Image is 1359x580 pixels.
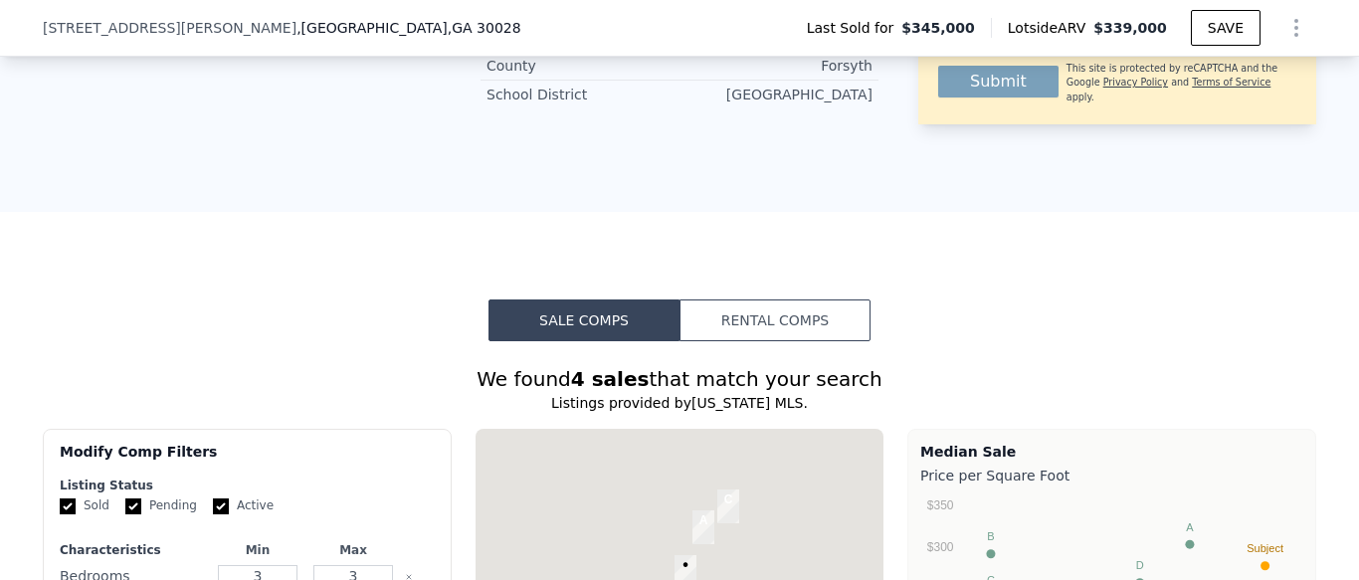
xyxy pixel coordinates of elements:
label: Pending [125,497,197,514]
div: Listings provided by [US_STATE] MLS . [43,393,1316,413]
text: B [987,530,994,542]
input: Sold [60,498,76,514]
span: Lotside ARV [1008,18,1093,38]
button: SAVE [1191,10,1261,46]
div: Max [309,542,397,558]
div: Characteristics [60,542,206,558]
span: , [GEOGRAPHIC_DATA] [296,18,521,38]
div: Median Sale [920,442,1303,462]
div: Listing Status [60,478,435,493]
text: D [1136,559,1144,571]
div: Modify Comp Filters [60,442,435,478]
button: Submit [938,66,1059,97]
button: Show Options [1276,8,1316,48]
text: A [1186,521,1194,533]
span: Last Sold for [807,18,902,38]
span: , GA 30028 [448,20,521,36]
div: Forsyth [679,56,873,76]
div: County [486,56,679,76]
span: $339,000 [1093,20,1167,36]
div: Price per Square Foot [920,462,1303,489]
text: $350 [927,498,954,512]
div: [GEOGRAPHIC_DATA] [679,85,873,104]
text: $300 [927,540,954,554]
input: Active [213,498,229,514]
label: Sold [60,497,109,514]
a: Privacy Policy [1103,77,1168,88]
span: [STREET_ADDRESS][PERSON_NAME] [43,18,296,38]
strong: 4 sales [571,367,650,391]
a: Terms of Service [1192,77,1270,88]
div: 7160 Royston Way [692,510,714,544]
span: $345,000 [901,18,975,38]
button: Rental Comps [679,299,871,341]
div: 6755 Riley Rd [717,489,739,523]
div: We found that match your search [43,365,1316,393]
div: Min [214,542,301,558]
button: Sale Comps [488,299,679,341]
text: Subject [1247,542,1283,554]
input: Pending [125,498,141,514]
div: School District [486,85,679,104]
div: This site is protected by reCAPTCHA and the Google and apply. [1067,62,1296,104]
label: Active [213,497,274,514]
